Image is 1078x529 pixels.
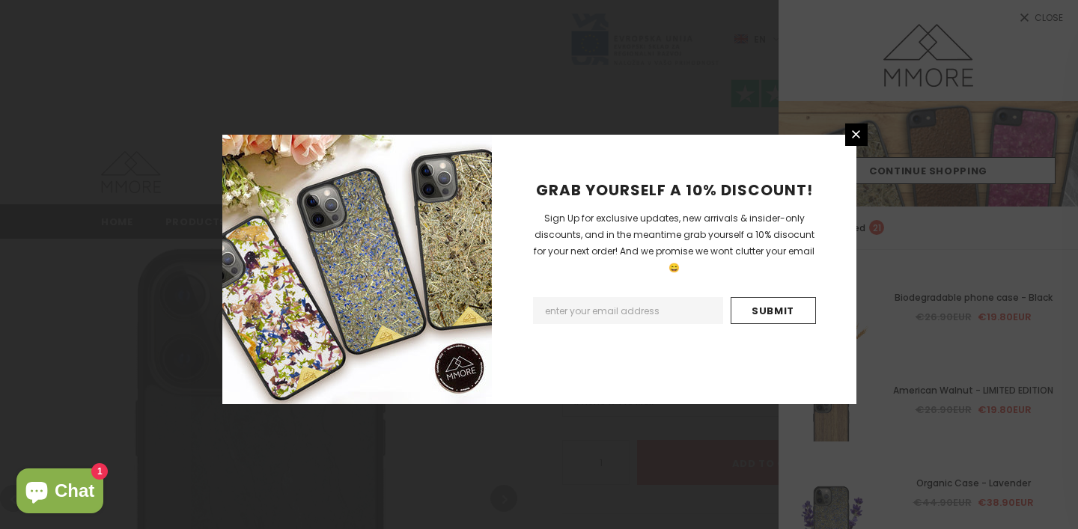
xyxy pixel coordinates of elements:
[845,123,868,146] a: Close
[534,212,814,274] span: Sign Up for exclusive updates, new arrivals & insider-only discounts, and in the meantime grab yo...
[536,180,813,201] span: GRAB YOURSELF A 10% DISCOUNT!
[12,468,108,517] inbox-online-store-chat: Shopify online store chat
[731,297,816,324] input: Submit
[533,297,723,324] input: Email Address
